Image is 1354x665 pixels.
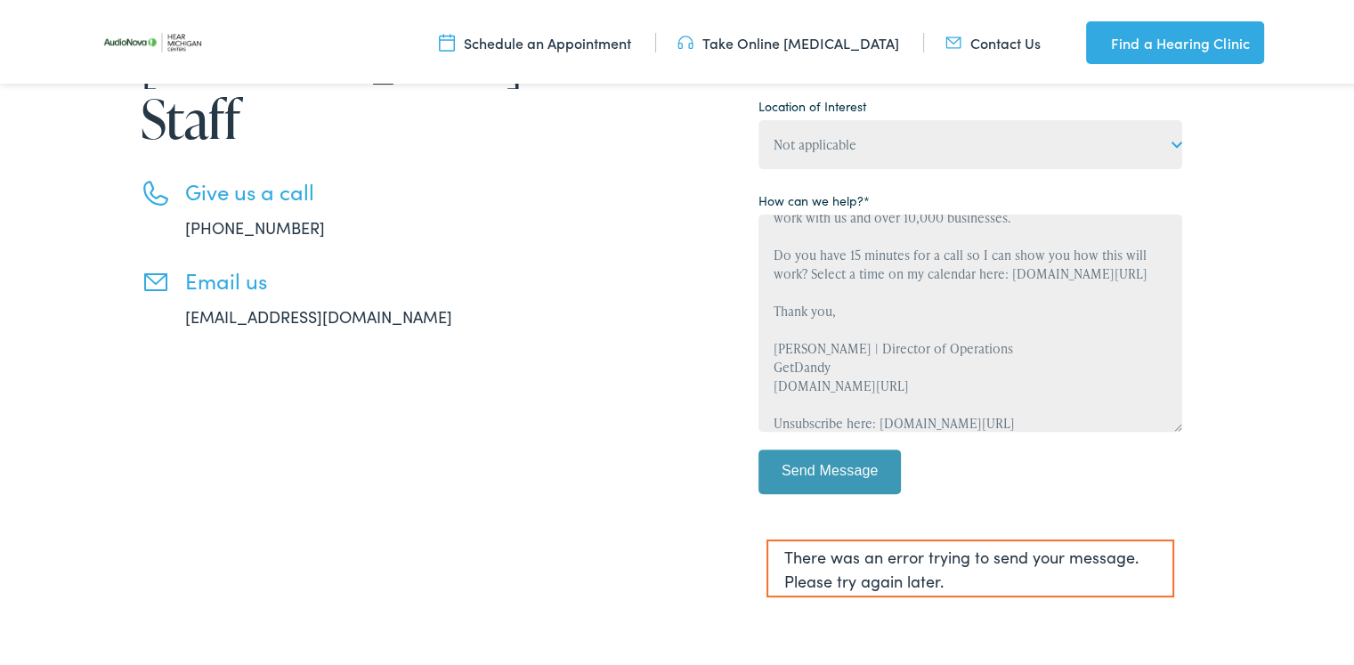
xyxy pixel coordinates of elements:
[1086,28,1102,50] img: utility icon
[758,446,901,491] input: Send Message
[439,29,631,49] a: Schedule an Appointment
[945,29,1041,49] a: Contact Us
[1086,18,1264,61] a: Find a Hearing Clinic
[677,29,899,49] a: Take Online [MEDICAL_DATA]
[185,264,506,290] h3: Email us
[185,213,325,235] a: [PHONE_NUMBER]
[758,188,870,207] label: How can we help?
[439,29,455,49] img: utility icon
[185,302,452,324] a: [EMAIL_ADDRESS][DOMAIN_NAME]
[758,93,866,112] label: Location of Interest
[185,175,506,201] h3: Give us a call
[677,29,693,49] img: utility icon
[945,29,961,49] img: utility icon
[766,536,1174,594] div: There was an error trying to send your message. Please try again later.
